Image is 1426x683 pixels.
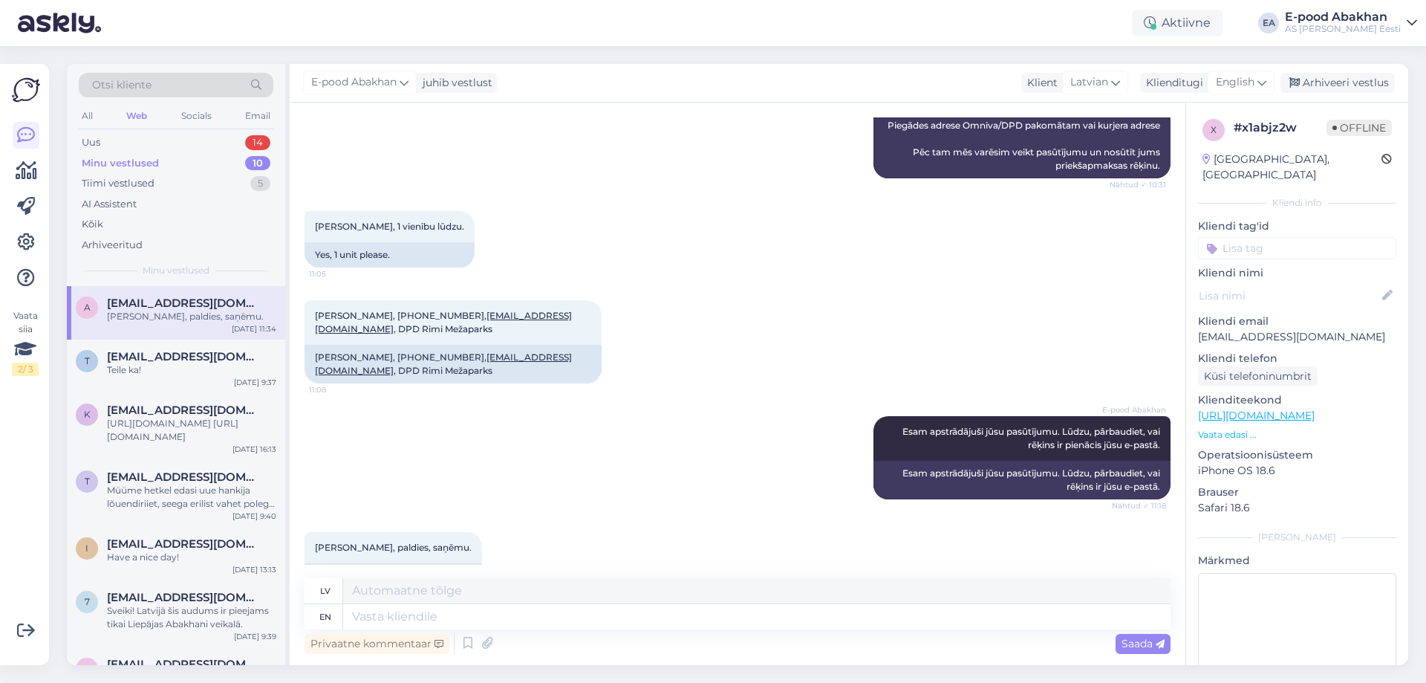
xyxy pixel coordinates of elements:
div: Minu vestlused [82,156,159,171]
div: Klient [1021,75,1058,91]
span: Minu vestlused [143,264,209,277]
span: Saada [1121,637,1165,650]
span: k [84,409,91,420]
span: t [85,476,90,487]
div: E-pood Abakhan [1285,11,1401,23]
input: Lisa tag [1198,237,1396,259]
div: Arhiveeritud [82,238,143,253]
span: English [1216,74,1254,91]
div: Kliendi info [1198,196,1396,210]
span: x [1211,124,1217,135]
div: Kõik [82,217,103,232]
div: [GEOGRAPHIC_DATA], [GEOGRAPHIC_DATA] [1202,152,1381,183]
div: [PERSON_NAME] [1198,531,1396,544]
div: 10 [245,156,270,171]
a: [URL][DOMAIN_NAME] [1198,409,1315,422]
span: t [85,355,90,366]
span: kristiina.veri@gmai.com [107,404,261,417]
div: [DATE] 9:40 [232,511,276,522]
div: Socials [178,106,215,126]
div: AS [PERSON_NAME] Eesti [1285,23,1401,35]
span: Otsi kliente [92,77,152,93]
div: [PERSON_NAME], [PHONE_NUMBER], , DPD Rimi Mežaparks [305,345,602,383]
div: Tiimi vestlused [82,176,154,191]
span: ieva_b@tvnet.lv [107,537,261,551]
p: Safari 18.6 [1198,500,1396,516]
div: Esam apstrādājuši jūsu pasūtījumu. Lūdzu, pārbaudiet, vai rēķins ir jūsu e-pastā. [873,461,1171,499]
span: 7ams.2b@gmail.com [107,591,261,604]
span: E-pood Abakhan [311,74,397,91]
p: [EMAIL_ADDRESS][DOMAIN_NAME] [1198,329,1396,345]
span: E-pood Abakhan [1102,404,1166,415]
div: [DATE] 9:37 [234,377,276,388]
div: [DATE] 16:13 [232,444,276,455]
span: 11:08 [309,384,365,395]
div: 5 [250,176,270,191]
div: Have a nice day! [107,551,276,564]
p: Operatsioonisüsteem [1198,447,1396,463]
p: Kliendi telefon [1198,351,1396,366]
span: a [84,302,91,313]
div: [DATE] 9:39 [234,631,276,642]
span: Offline [1326,120,1392,136]
div: [DATE] 13:13 [232,564,276,575]
div: Müüme hetkel edasi uue hankija lõuendiriiet, seega erilist vahet polegi, [PERSON_NAME] ning hinna [107,484,276,511]
div: Küsi telefoninumbrit [1198,366,1318,386]
span: l [85,663,90,674]
div: Teile ka! [107,363,276,377]
span: Esam apstrādājuši jūsu pasūtījumu. Lūdzu, pārbaudiet, vai rēķins ir pienācis jūsu e-pastā. [902,426,1162,450]
span: lindarumpe@hetnet.nl [107,658,261,671]
span: Nähtud ✓ 11:18 [1110,500,1166,511]
div: lv [320,578,331,603]
p: Kliendi tag'id [1198,219,1396,234]
div: [URL][DOMAIN_NAME] [URL][DOMAIN_NAME] [107,417,276,444]
span: triin@tunnel.ee [107,470,261,484]
div: 14 [245,135,270,150]
p: Brauser [1198,485,1396,500]
p: Vaata edasi ... [1198,428,1396,441]
div: Yes, 1 unit please. [305,242,475,268]
span: Latvian [1070,74,1108,91]
div: Email [242,106,273,126]
input: Lisa nimi [1199,288,1379,304]
span: Nähtud ✓ 10:31 [1110,179,1166,190]
p: Klienditeekond [1198,392,1396,408]
a: E-pood AbakhanAS [PERSON_NAME] Eesti [1285,11,1417,35]
span: [PERSON_NAME], [PHONE_NUMBER], , DPD Rimi Mežaparks [315,310,572,334]
div: 2 / 3 [12,363,39,376]
p: Kliendi email [1198,314,1396,329]
div: Uus [82,135,100,150]
div: [PERSON_NAME], paldies, saņēmu. [107,310,276,323]
p: Kliendi nimi [1198,265,1396,281]
div: [DATE] 11:34 [232,323,276,334]
div: AI Assistent [82,197,137,212]
div: Web [123,106,150,126]
span: 7 [85,596,90,607]
div: en [319,604,331,629]
span: [PERSON_NAME], 1 vienību lūdzu. [315,221,464,232]
span: 11:05 [309,268,365,279]
div: Yes, thank you, I got it. [305,563,482,589]
span: [PERSON_NAME], paldies, saņēmu. [315,542,472,553]
div: # x1abjz2w [1234,119,1326,137]
div: Arhiveeri vestlus [1280,73,1395,93]
span: tiina.karsna@gmail.com [107,350,261,363]
span: alepriwe1@gmail.com [107,297,261,310]
div: EA [1258,13,1279,33]
img: Askly Logo [12,76,40,104]
div: All [79,106,96,126]
div: Aktiivne [1132,10,1222,36]
div: Privaatne kommentaar [305,634,449,654]
div: juhib vestlust [417,75,492,91]
p: iPhone OS 18.6 [1198,463,1396,479]
div: Vaata siia [12,309,39,376]
p: Märkmed [1198,553,1396,569]
span: i [85,543,88,554]
div: Sveiki! Latvijā šis audums ir pieejams tikai Liepājas Abakhani veikalā. [107,604,276,631]
div: Klienditugi [1140,75,1203,91]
